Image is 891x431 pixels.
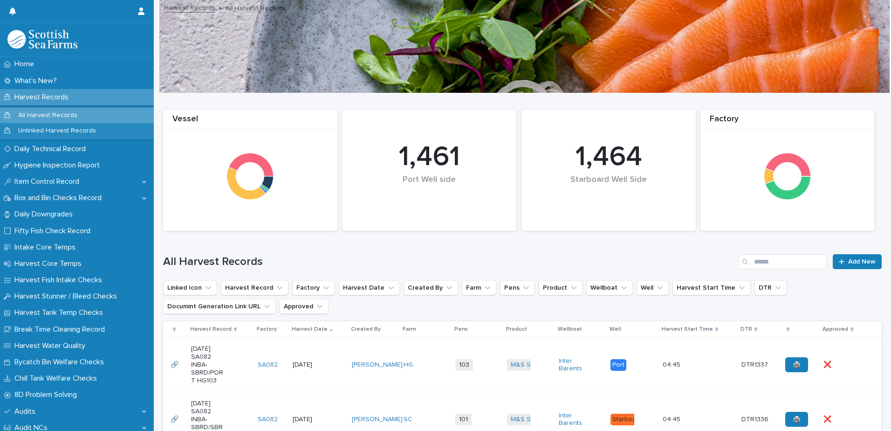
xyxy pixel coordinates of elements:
p: 🔗 [171,414,180,424]
p: Daily Technical Record [11,145,93,153]
div: Starboard [610,414,644,425]
a: [PERSON_NAME] [352,361,403,369]
p: All Harvest Records [11,111,85,119]
p: 🔗 [171,359,180,369]
p: Daily Downgrades [11,210,80,219]
p: Farm [403,324,416,334]
a: HG [404,361,413,369]
button: Approved [280,299,329,314]
p: 04:45 [663,359,682,369]
a: 🖨️ [785,357,808,372]
a: Harvest Records [164,2,215,13]
a: SA082 [258,361,278,369]
a: 🖨️ [785,412,808,427]
div: Starboard Well Side [537,175,680,204]
p: Fifty Fish Check Record [11,227,98,236]
button: Harvest Date [339,280,400,295]
p: Wellboat [558,324,582,334]
button: Product [539,280,583,295]
div: Port [610,359,626,371]
button: Documint Generation Link URL [163,299,276,314]
p: Harvest Stunner / Bleed Checks [11,292,124,301]
button: Pens [500,280,535,295]
p: DTR1337 [741,359,770,369]
span: 🖨️ [793,416,801,423]
p: Product [506,324,527,334]
p: 8D Problem Solving [11,390,84,399]
p: Bycatch Bin Welfare Checks [11,358,111,367]
p: Harvest Date [292,324,328,334]
span: Add New [848,258,876,265]
a: SA082 [258,416,278,424]
p: Break Time Cleaning Record [11,325,112,334]
p: [DATE] SA082 INBA-SBRD/PORT HG103 [191,345,224,384]
a: M&S Select [511,361,546,369]
p: Pens [454,324,468,334]
button: DTR [754,280,787,295]
p: Approved [822,324,848,334]
button: Harvest Record [221,280,288,295]
p: Harvest Tank Temp Checks [11,308,110,317]
p: Created By [351,324,381,334]
button: Wellboat [586,280,633,295]
p: What's New? [11,76,64,85]
p: Home [11,60,41,69]
p: 04:45 [663,414,682,424]
span: 🖨️ [793,361,801,368]
div: Factory [700,114,875,130]
p: Well [610,324,621,334]
span: 103 [455,359,473,371]
p: ❌ [823,359,833,369]
p: Chill Tank Welfare Checks [11,374,104,383]
p: Harvest Records [11,93,76,102]
a: Add New [833,254,882,269]
p: Box and Bin Checks Record [11,194,109,202]
tr: 🔗🔗 [DATE] SA082 INBA-SBRD/PORT HG103SA082 [DATE][PERSON_NAME] HG 103M&S Select Inter Barents Port... [163,338,882,392]
p: [DATE] [293,361,326,369]
p: ❌ [823,414,833,424]
input: Search [739,254,827,269]
p: DTR [740,324,752,334]
div: Vessel [163,114,337,130]
img: mMrefqRFQpe26GRNOUkG [7,30,77,49]
p: Harvest Core Temps [11,259,89,268]
h1: All Harvest Records [163,255,735,269]
p: Harvest Water Quality [11,341,93,350]
a: SC [404,416,412,424]
p: Intake Core Temps [11,243,83,252]
p: Hygiene Inspection Report [11,161,107,170]
a: Inter Barents [559,357,592,373]
p: Harvest Start Time [662,324,713,334]
div: 1,461 [358,140,500,174]
p: [DATE] [293,416,326,424]
p: Item Control Record [11,177,87,186]
button: Harvest Start Time [672,280,751,295]
div: Port Well side [358,175,500,204]
a: Inter Barents [559,412,592,428]
button: Well [637,280,669,295]
a: [PERSON_NAME] [352,416,403,424]
p: Harvest Record [190,324,232,334]
span: 101 [455,414,472,425]
p: Factory [257,324,277,334]
p: DTR1336 [741,414,770,424]
p: Audits [11,407,43,416]
button: Factory [292,280,335,295]
button: Linked Icon [163,280,217,295]
button: Created By [404,280,458,295]
button: Farm [462,280,496,295]
p: All Harvest Records [226,2,286,13]
p: Unlinked Harvest Records [11,127,103,135]
div: 1,464 [537,140,680,174]
p: Harvest Fish Intake Checks [11,276,110,285]
a: M&S Select [511,416,546,424]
